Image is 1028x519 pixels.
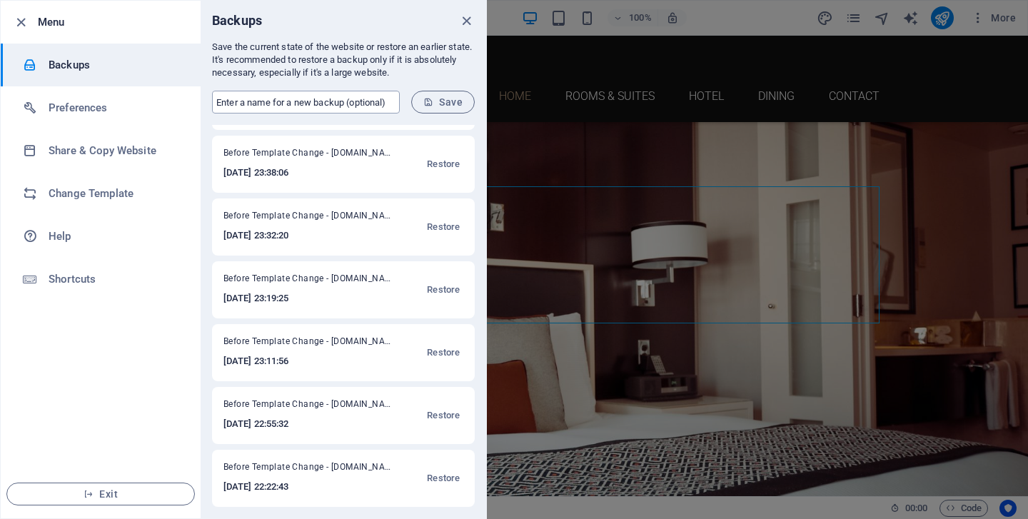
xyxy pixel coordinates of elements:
h6: Shortcuts [49,271,181,288]
span: Restore [427,407,460,424]
h6: Menu [38,14,189,31]
span: Restore [427,344,460,361]
span: Restore [427,218,460,236]
h6: [DATE] 23:38:06 [223,164,395,181]
span: Save [423,96,463,108]
input: Enter a name for a new backup (optional) [212,91,400,114]
button: Restore [423,461,463,495]
h6: [DATE] 23:11:56 [223,353,395,370]
span: Before Template Change - aeginahorizon.com.gr [223,147,395,164]
button: Restore [423,336,463,370]
p: Save the current state of the website or restore an earlier state. It's recommended to restore a ... [212,41,475,79]
h6: [DATE] 23:19:25 [223,290,395,307]
button: Exit [6,483,195,505]
h6: Backups [49,56,181,74]
h6: Help [49,228,181,245]
button: close [458,12,475,29]
button: Restore [423,210,463,244]
button: Restore [423,147,463,181]
a: Help [1,215,201,258]
h6: [DATE] 22:22:43 [223,478,395,495]
span: Before Template Change - [DOMAIN_NAME] [223,210,395,227]
h6: Change Template [49,185,181,202]
h6: [DATE] 23:32:20 [223,227,395,244]
span: Before Template Change - aeginahorizon.com.gr [223,398,395,415]
span: Restore [427,281,460,298]
span: Exit [19,488,183,500]
h6: Preferences [49,99,181,116]
h6: [DATE] 22:55:32 [223,415,395,433]
button: Save [411,91,475,114]
span: Before Template Change - aeginahorizon.com.gr [223,461,395,478]
h6: Share & Copy Website [49,142,181,159]
button: Restore [423,398,463,433]
span: Before Template Change - [DOMAIN_NAME] [223,273,395,290]
span: Restore [427,156,460,173]
h6: Backups [212,12,262,29]
span: Before Template Change - aeginahorizon.com.gr [223,336,395,353]
button: Restore [423,273,463,307]
span: Restore [427,470,460,487]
